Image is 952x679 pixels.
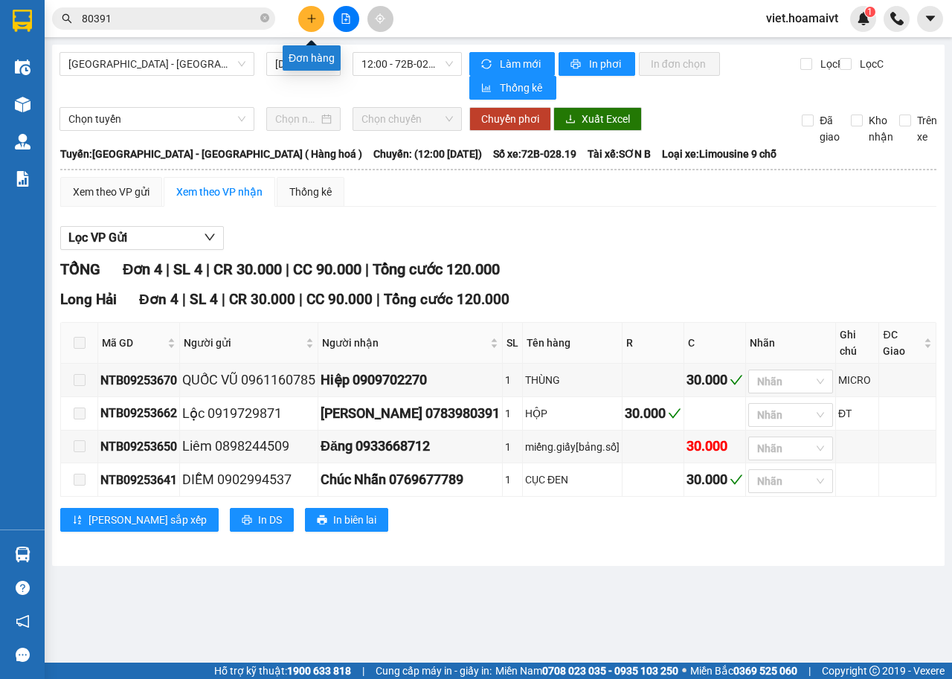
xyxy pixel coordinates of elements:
span: CR 30.000 [213,260,282,278]
span: CR 30.000 [229,291,295,308]
span: Sài Gòn - Long Hải ( Hàng hoá ) [68,53,245,75]
th: Ghi chú [836,323,879,364]
span: Chuyến: (12:00 [DATE]) [373,146,482,162]
button: printerIn biên lai [305,508,388,532]
span: Lọc C [854,56,886,72]
button: file-add [333,6,359,32]
span: Đã giao [814,112,846,145]
span: In phơi [589,56,623,72]
div: 1 [505,472,520,488]
div: HỘP [525,405,620,422]
span: CC 90.000 [293,260,361,278]
div: 30.000 [686,469,743,490]
span: message [16,648,30,662]
span: Số xe: 72B-028.19 [493,146,576,162]
div: 30.000 [686,370,743,390]
span: | [299,291,303,308]
span: | [206,260,210,278]
span: | [182,291,186,308]
div: Thống kê [289,184,332,200]
span: Người gửi [184,335,303,351]
span: | [222,291,225,308]
span: Phước Thái [142,87,230,139]
div: Lộc 0919729871 [182,403,315,424]
div: Nhãn [750,335,832,351]
span: close-circle [260,12,269,26]
div: NTB09253641 [100,471,177,489]
div: CỤC ĐEN [525,472,620,488]
div: Xem theo VP nhận [176,184,263,200]
span: close-circle [260,13,269,22]
span: | [362,663,364,679]
div: 30.000 [625,403,681,424]
button: syncLàm mới [469,52,555,76]
div: Đơn hàng [283,45,341,71]
div: 1 [505,405,520,422]
div: ĐT [838,405,876,422]
span: Chọn tuyến [68,108,245,130]
div: [PERSON_NAME] 0783980391 [321,403,500,424]
input: 13/09/2025 [275,56,318,72]
input: Chọn ngày [275,111,318,127]
span: | [808,663,811,679]
div: NTB09253650 [100,437,177,456]
div: Thảo My [142,48,246,66]
span: Nhận: [142,14,178,30]
span: | [286,260,289,278]
span: file-add [341,13,351,24]
div: THÙNG [525,372,620,388]
span: viet.hoamaivt [754,9,850,28]
div: Xem theo VP gửi [73,184,149,200]
img: warehouse-icon [15,59,30,75]
div: Hiệp 0909702270 [321,370,500,390]
button: caret-down [917,6,943,32]
span: Chọn chuyến [361,108,452,130]
div: 0931211561 [142,66,246,87]
button: Lọc VP Gửi [60,226,224,250]
span: Lọc VP Gửi [68,228,127,247]
span: Kho nhận [863,112,899,145]
span: Cung cấp máy in - giấy in: [376,663,492,679]
span: Đơn 4 [139,291,178,308]
div: DIỄM 0902994537 [182,469,315,490]
span: ⚪️ [682,668,686,674]
span: Trên xe [911,112,943,145]
strong: 0369 525 060 [733,665,797,677]
div: 1 [505,439,520,455]
button: bar-chartThống kê [469,76,556,100]
span: Gửi: [13,14,36,30]
span: check [730,473,743,486]
span: printer [570,59,583,71]
span: Tài xế: SƠN B [588,146,651,162]
span: [PERSON_NAME] sắp xếp [89,512,207,528]
span: | [166,260,170,278]
div: MICRO [838,372,876,388]
button: Chuyển phơi [469,107,551,131]
span: question-circle [16,581,30,595]
span: aim [375,13,385,24]
span: down [204,231,216,243]
div: miếng.giấy[bảng.số] [525,439,620,455]
button: printerIn phơi [559,52,635,76]
button: printerIn DS [230,508,294,532]
div: Đăng 0933668712 [321,436,500,457]
b: Tuyến: [GEOGRAPHIC_DATA] - [GEOGRAPHIC_DATA] ( Hàng hoá ) [60,148,362,160]
img: warehouse-icon [15,134,30,149]
div: 44 NTB [13,13,132,30]
th: SL [503,323,523,364]
button: sort-ascending[PERSON_NAME] sắp xếp [60,508,219,532]
td: NTB09253662 [98,397,180,431]
div: 1 [505,372,520,388]
button: downloadXuất Excel [553,107,642,131]
span: Làm mới [500,56,543,72]
img: warehouse-icon [15,97,30,112]
sup: 1 [865,7,875,17]
span: sort-ascending [72,515,83,527]
span: Miền Nam [495,663,678,679]
span: Người nhận [322,335,487,351]
span: caret-down [924,12,937,25]
div: NTB09253670 [100,371,177,390]
input: Tìm tên, số ĐT hoặc mã đơn [82,10,257,27]
div: NTB09253662 [100,404,177,422]
span: SL 4 [173,260,202,278]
